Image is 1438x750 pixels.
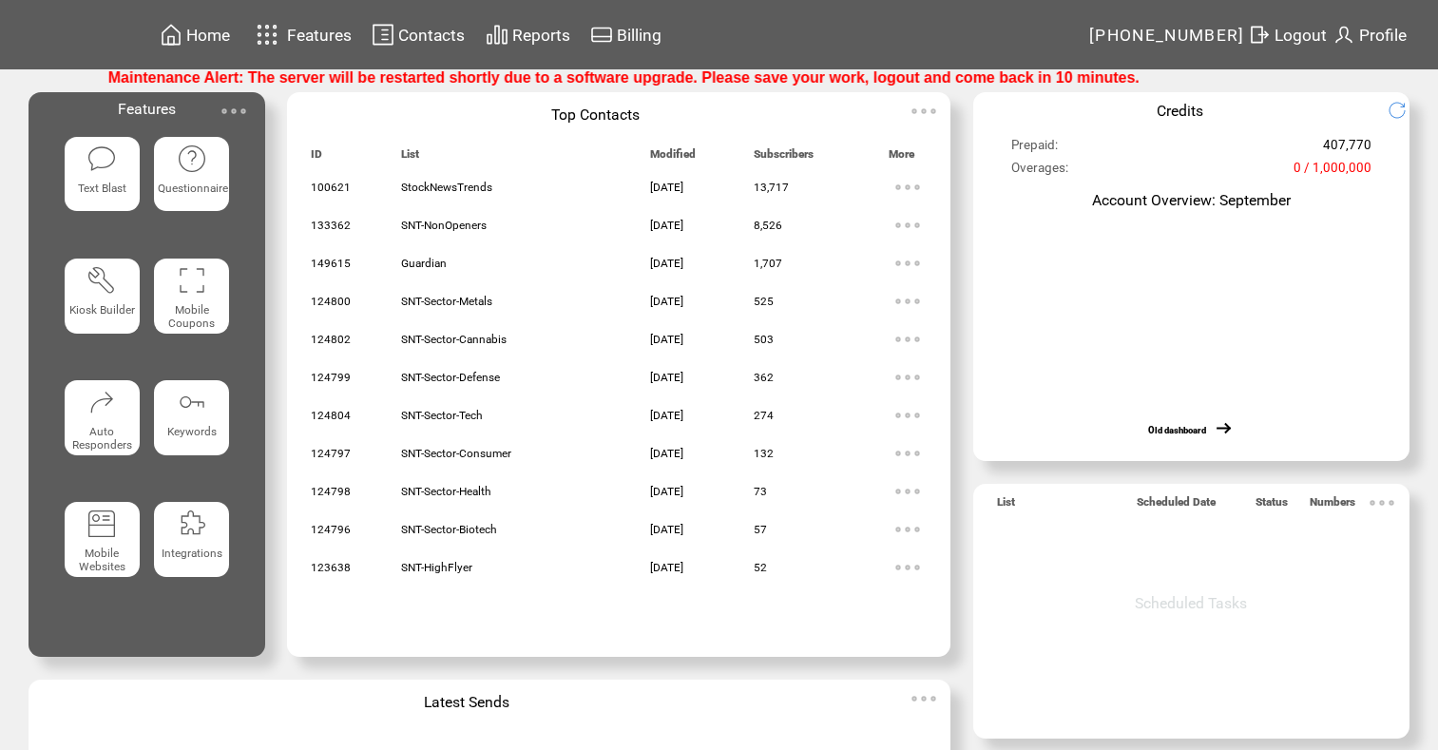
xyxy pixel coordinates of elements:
[65,380,140,487] a: Auto Responders
[86,265,117,296] img: tool%201.svg
[889,548,927,587] img: ellypsis.svg
[1135,594,1247,612] span: Scheduled Tasks
[86,387,117,417] img: auto-responders.svg
[889,358,927,396] img: ellypsis.svg
[372,23,394,47] img: contacts.svg
[754,257,782,270] span: 1,707
[754,371,774,384] span: 362
[177,265,207,296] img: coupons.svg
[65,137,140,243] a: Text Blast
[1333,23,1355,47] img: profile.svg
[72,425,132,452] span: Auto Responders
[401,219,487,232] span: SNT-NonOpeners
[311,147,322,169] span: ID
[1330,20,1409,49] a: Profile
[1388,101,1421,120] img: refresh.png
[65,502,140,608] a: Mobile Websites
[754,485,767,498] span: 73
[650,147,696,169] span: Modified
[650,219,683,232] span: [DATE]
[78,182,126,195] span: Text Blast
[287,26,352,45] span: Features
[401,485,491,498] span: SNT-Sector-Health
[889,147,914,169] span: More
[401,181,492,194] span: StockNewsTrends
[424,693,509,711] span: Latest Sends
[512,26,570,45] span: Reports
[401,523,497,536] span: SNT-Sector-Biotech
[311,371,351,384] span: 124799
[215,92,253,130] img: ellypsis.svg
[1148,425,1206,435] a: Old dashboard
[889,320,927,358] img: ellypsis.svg
[251,19,284,50] img: features.svg
[1256,495,1288,517] span: Status
[401,333,507,346] span: SNT-Sector-Cannabis
[311,257,351,270] span: 149615
[1011,161,1068,183] span: Overages:
[1245,20,1330,49] a: Logout
[754,333,774,346] span: 503
[1294,161,1371,183] span: 0 / 1,000,000
[1089,26,1245,45] span: [PHONE_NUMBER]
[650,447,683,460] span: [DATE]
[86,509,117,539] img: mobile-websites.svg
[889,282,927,320] img: ellypsis.svg
[650,409,683,422] span: [DATE]
[754,147,814,169] span: Subscribers
[1137,495,1216,517] span: Scheduled Date
[154,502,229,608] a: Integrations
[1248,23,1271,47] img: exit.svg
[483,20,573,49] a: Reports
[590,23,613,47] img: creidtcard.svg
[1157,102,1203,120] span: Credits
[889,434,927,472] img: ellypsis.svg
[401,257,447,270] span: Guardian
[401,447,511,460] span: SNT-Sector-Consumer
[369,20,468,49] a: Contacts
[587,20,664,49] a: Billing
[311,295,351,308] span: 124800
[311,333,351,346] span: 124802
[551,106,640,124] span: Top Contacts
[754,295,774,308] span: 525
[650,333,683,346] span: [DATE]
[1011,138,1058,161] span: Prepaid:
[650,257,683,270] span: [DATE]
[650,295,683,308] span: [DATE]
[754,447,774,460] span: 132
[1275,26,1327,45] span: Logout
[889,472,927,510] img: ellypsis.svg
[486,23,508,47] img: chart.svg
[650,371,683,384] span: [DATE]
[905,92,943,130] img: ellypsis.svg
[398,26,465,45] span: Contacts
[754,181,789,194] span: 13,717
[154,380,229,487] a: Keywords
[650,523,683,536] span: [DATE]
[650,181,683,194] span: [DATE]
[311,219,351,232] span: 133362
[311,523,351,536] span: 124796
[79,547,125,573] span: Mobile Websites
[650,561,683,574] span: [DATE]
[248,16,355,53] a: Features
[177,387,207,417] img: keywords.svg
[905,680,943,718] img: ellypsis.svg
[889,244,927,282] img: ellypsis.svg
[401,561,472,574] span: SNT-HighFlyer
[401,295,492,308] span: SNT-Sector-Metals
[1323,138,1371,161] span: 407,770
[401,409,483,422] span: SNT-Sector-Tech
[160,23,182,47] img: home.svg
[154,259,229,365] a: Mobile Coupons
[1310,495,1355,517] span: Numbers
[889,396,927,434] img: ellypsis.svg
[311,409,351,422] span: 124804
[1092,191,1291,209] span: Account Overview: September
[69,303,135,317] span: Kiosk Builder
[177,144,207,174] img: questionnaire.svg
[889,168,927,206] img: ellypsis.svg
[754,219,782,232] span: 8,526
[186,26,230,45] span: Home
